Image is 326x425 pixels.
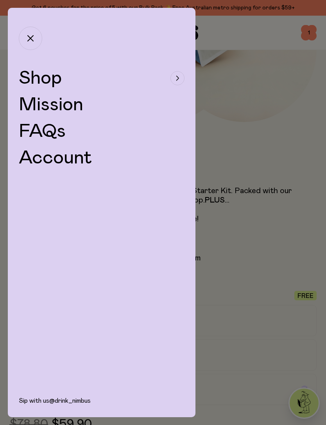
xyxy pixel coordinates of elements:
span: Shop [19,69,62,88]
a: @drink_nimbus [49,398,91,404]
a: Account [19,149,92,167]
div: Sip with us [8,397,195,417]
a: FAQs [19,122,66,141]
button: Shop [19,69,184,88]
a: Mission [19,95,83,114]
